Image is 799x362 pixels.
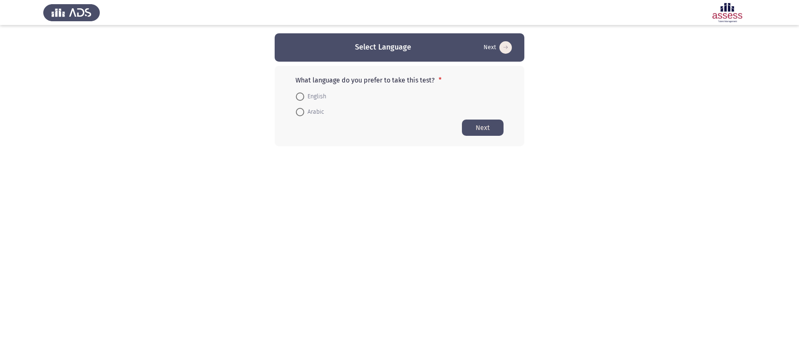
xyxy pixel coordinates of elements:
img: Assessment logo of Assess DISC [699,1,756,24]
span: English [304,92,326,102]
button: Start assessment [462,120,504,136]
p: What language do you prefer to take this test? [295,76,504,84]
button: Start assessment [481,41,514,54]
h3: Select Language [355,42,411,52]
img: Assess Talent Management logo [43,1,100,24]
span: Arabic [304,107,324,117]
